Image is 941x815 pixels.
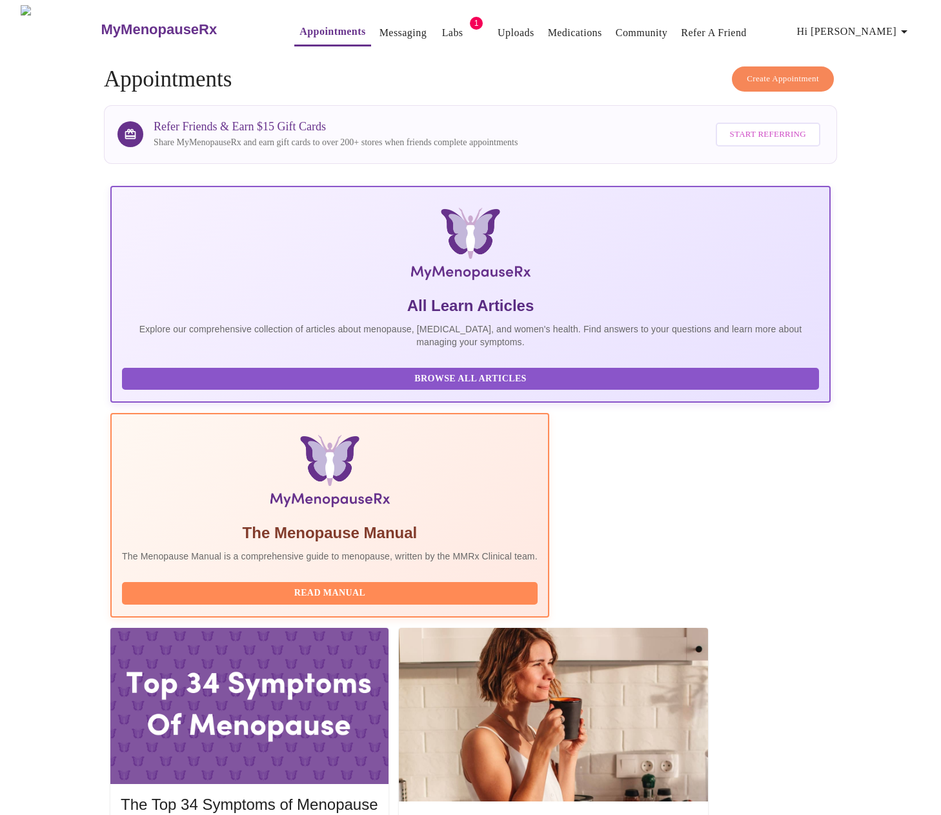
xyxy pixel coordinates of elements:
[122,323,819,348] p: Explore our comprehensive collection of articles about menopause, [MEDICAL_DATA], and women's hea...
[730,127,806,142] span: Start Referring
[442,24,463,42] a: Labs
[154,120,518,134] h3: Refer Friends & Earn $15 Gift Cards
[374,20,432,46] button: Messaging
[122,368,819,390] button: Browse All Articles
[122,296,819,316] h5: All Learn Articles
[548,24,602,42] a: Medications
[135,371,806,387] span: Browse All Articles
[104,66,837,92] h4: Appointments
[792,19,917,45] button: Hi [PERSON_NAME]
[299,23,365,41] a: Appointments
[99,7,268,52] a: MyMenopauseRx
[543,20,607,46] button: Medications
[294,19,370,46] button: Appointments
[122,582,538,605] button: Read Manual
[101,21,218,38] h3: MyMenopauseRx
[122,587,541,598] a: Read Manual
[135,585,525,601] span: Read Manual
[713,116,824,153] a: Start Referring
[611,20,673,46] button: Community
[732,66,834,92] button: Create Appointment
[121,794,378,815] h5: The Top 34 Symptoms of Menopause
[122,372,822,383] a: Browse All Articles
[616,24,668,42] a: Community
[492,20,540,46] button: Uploads
[716,123,820,146] button: Start Referring
[681,24,747,42] a: Refer a Friend
[230,208,711,285] img: MyMenopauseRx Logo
[122,550,538,563] p: The Menopause Manual is a comprehensive guide to menopause, written by the MMRx Clinical team.
[747,72,819,86] span: Create Appointment
[122,523,538,543] h5: The Menopause Manual
[470,17,483,30] span: 1
[21,5,99,54] img: MyMenopauseRx Logo
[379,24,427,42] a: Messaging
[676,20,752,46] button: Refer a Friend
[797,23,912,41] span: Hi [PERSON_NAME]
[498,24,534,42] a: Uploads
[154,136,518,149] p: Share MyMenopauseRx and earn gift cards to over 200+ stores when friends complete appointments
[432,20,473,46] button: Labs
[188,435,471,512] img: Menopause Manual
